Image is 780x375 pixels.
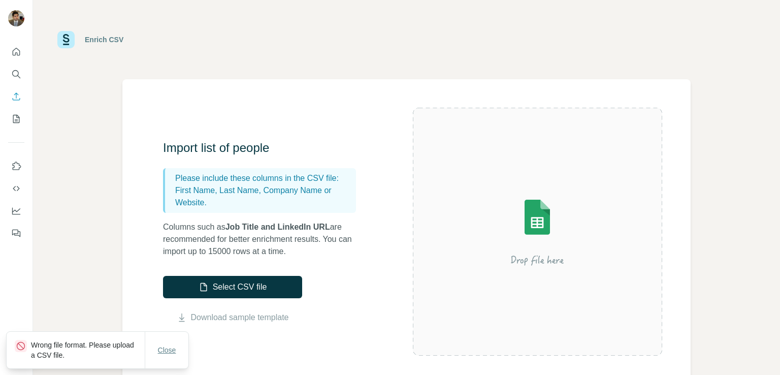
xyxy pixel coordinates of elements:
[85,35,123,45] div: Enrich CSV
[8,157,24,175] button: Use Surfe on LinkedIn
[163,140,366,156] h3: Import list of people
[8,224,24,242] button: Feedback
[8,10,24,26] img: Avatar
[163,221,366,258] p: Columns such as are recommended for better enrichment results. You can import up to 15000 rows at...
[446,171,629,293] img: Surfe Illustration - Drop file here or select below
[163,311,302,324] button: Download sample template
[8,65,24,83] button: Search
[57,31,75,48] img: Surfe Logo
[8,87,24,106] button: Enrich CSV
[225,223,330,231] span: Job Title and LinkedIn URL
[8,179,24,198] button: Use Surfe API
[8,202,24,220] button: Dashboard
[8,110,24,128] button: My lists
[151,341,183,359] button: Close
[175,172,352,184] p: Please include these columns in the CSV file:
[8,43,24,61] button: Quick start
[158,345,176,355] span: Close
[31,340,145,360] p: Wrong file format. Please upload a CSV file.
[175,184,352,209] p: First Name, Last Name, Company Name or Website.
[191,311,289,324] a: Download sample template
[163,276,302,298] button: Select CSV file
